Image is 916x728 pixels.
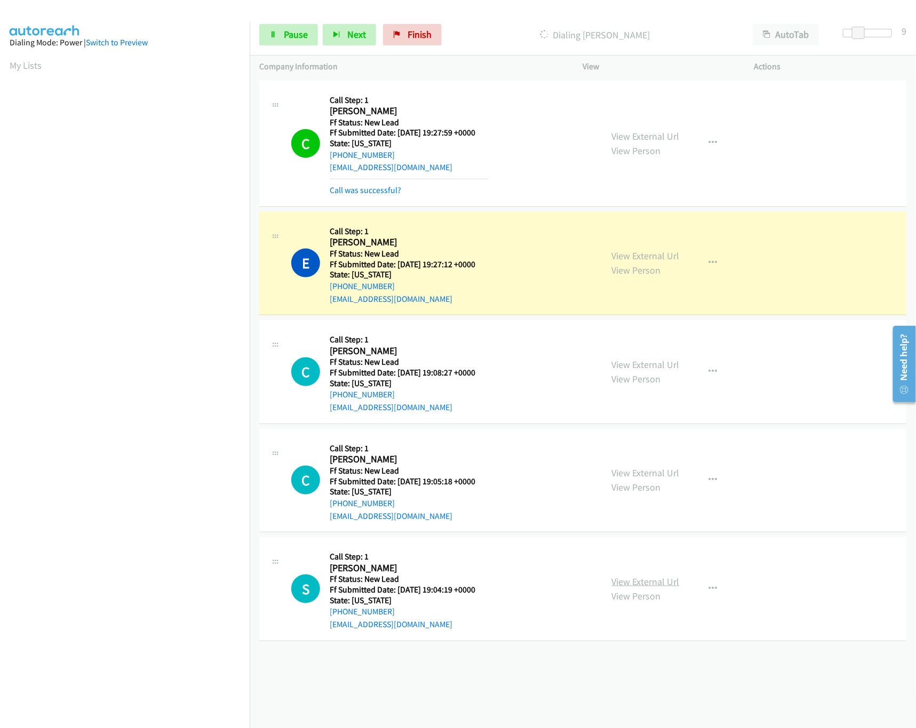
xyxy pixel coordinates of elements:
[886,322,916,406] iframe: Resource Center
[330,269,489,280] h5: State: [US_STATE]
[612,264,661,276] a: View Person
[330,378,489,389] h5: State: [US_STATE]
[612,373,661,385] a: View Person
[753,24,819,45] button: AutoTab
[330,551,489,562] h5: Call Step: 1
[612,130,680,142] a: View External Url
[347,28,366,41] span: Next
[330,259,489,270] h5: Ff Submitted Date: [DATE] 19:27:12 +0000
[330,127,489,138] h5: Ff Submitted Date: [DATE] 19:27:59 +0000
[284,28,308,41] span: Pause
[456,28,734,42] p: Dialing [PERSON_NAME]
[612,145,661,157] a: View Person
[330,498,395,508] a: [PHONE_NUMBER]
[612,467,680,479] a: View External Url
[330,367,489,378] h5: Ff Submitted Date: [DATE] 19:08:27 +0000
[330,357,489,367] h5: Ff Status: New Lead
[330,150,395,160] a: [PHONE_NUMBER]
[291,357,320,386] h1: C
[330,345,489,357] h2: [PERSON_NAME]
[612,481,661,493] a: View Person
[330,105,489,117] h2: [PERSON_NAME]
[291,466,320,494] div: The call is yet to be attempted
[291,249,320,277] h1: E
[330,595,489,606] h5: State: [US_STATE]
[330,226,489,237] h5: Call Step: 1
[330,562,489,574] h2: [PERSON_NAME]
[330,443,489,454] h5: Call Step: 1
[612,250,680,262] a: View External Url
[330,95,489,106] h5: Call Step: 1
[330,466,489,476] h5: Ff Status: New Lead
[259,24,318,45] a: Pause
[408,28,432,41] span: Finish
[754,60,906,73] p: Actions
[330,606,395,617] a: [PHONE_NUMBER]
[10,59,42,71] a: My Lists
[612,575,680,588] a: View External Url
[330,138,489,149] h5: State: [US_STATE]
[383,24,442,45] a: Finish
[291,574,320,603] div: The call is yet to be attempted
[902,24,906,38] div: 9
[330,281,395,291] a: [PHONE_NUMBER]
[10,36,240,49] div: Dialing Mode: Power |
[330,453,489,466] h2: [PERSON_NAME]
[583,60,735,73] p: View
[10,82,250,589] iframe: Dialpad
[612,590,661,602] a: View Person
[291,129,320,158] h1: C
[330,294,452,304] a: [EMAIL_ADDRESS][DOMAIN_NAME]
[259,60,564,73] p: Company Information
[330,162,452,172] a: [EMAIL_ADDRESS][DOMAIN_NAME]
[291,466,320,494] h1: C
[330,476,489,487] h5: Ff Submitted Date: [DATE] 19:05:18 +0000
[330,619,452,629] a: [EMAIL_ADDRESS][DOMAIN_NAME]
[330,117,489,128] h5: Ff Status: New Lead
[86,37,148,47] a: Switch to Preview
[330,236,489,249] h2: [PERSON_NAME]
[323,24,376,45] button: Next
[330,574,489,585] h5: Ff Status: New Lead
[330,334,489,345] h5: Call Step: 1
[330,511,452,521] a: [EMAIL_ADDRESS][DOMAIN_NAME]
[612,358,680,371] a: View External Url
[330,585,489,595] h5: Ff Submitted Date: [DATE] 19:04:19 +0000
[291,574,320,603] h1: S
[330,249,489,259] h5: Ff Status: New Lead
[330,389,395,399] a: [PHONE_NUMBER]
[291,357,320,386] div: The call is yet to be attempted
[330,486,489,497] h5: State: [US_STATE]
[330,185,401,195] a: Call was successful?
[330,402,452,412] a: [EMAIL_ADDRESS][DOMAIN_NAME]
